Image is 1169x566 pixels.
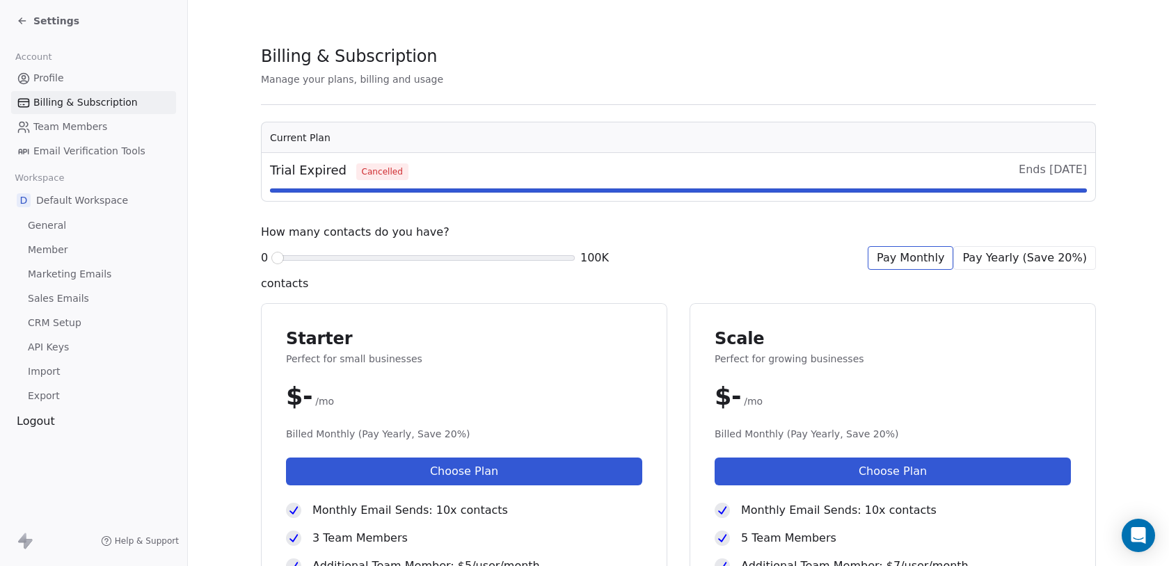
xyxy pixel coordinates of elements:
[286,427,642,441] span: Billed Monthly (Pay Yearly, Save 20%)
[28,267,111,282] span: Marketing Emails
[33,144,145,159] span: Email Verification Tools
[36,193,128,207] span: Default Workspace
[261,250,268,266] span: 0
[1019,161,1087,180] span: Ends [DATE]
[28,218,66,233] span: General
[9,47,58,67] span: Account
[11,238,176,261] a: Member
[28,340,69,355] span: API Keys
[270,161,408,180] span: Trial Expired
[262,122,1095,153] th: Current Plan
[286,328,642,349] span: Starter
[715,458,1071,485] button: Choose Plan
[11,336,176,359] a: API Keys
[356,163,408,180] span: Cancelled
[286,382,312,410] span: $ -
[315,394,334,408] span: /mo
[17,14,79,28] a: Settings
[11,214,176,237] a: General
[286,458,642,485] button: Choose Plan
[11,263,176,286] a: Marketing Emails
[28,291,89,306] span: Sales Emails
[312,502,508,519] span: Monthly Email Sends: 10x contacts
[11,67,176,90] a: Profile
[715,427,1071,441] span: Billed Monthly (Pay Yearly, Save 20%)
[115,535,179,547] span: Help & Support
[28,389,60,403] span: Export
[715,382,741,410] span: $ -
[744,394,763,408] span: /mo
[962,250,1087,266] span: Pay Yearly (Save 20%)
[715,328,1071,349] span: Scale
[715,352,1071,366] span: Perfect for growing businesses
[261,46,437,67] span: Billing & Subscription
[11,287,176,310] a: Sales Emails
[17,193,31,207] span: D
[9,168,70,188] span: Workspace
[33,120,107,134] span: Team Members
[11,115,176,138] a: Team Members
[580,250,609,266] span: 100K
[33,14,79,28] span: Settings
[1122,519,1155,552] div: Open Intercom Messenger
[312,530,408,547] span: 3 Team Members
[261,224,450,241] span: How many contacts do you have?
[261,74,443,85] span: Manage your plans, billing and usage
[286,352,642,366] span: Perfect for small businesses
[28,316,81,330] span: CRM Setup
[11,312,176,334] a: CRM Setup
[261,275,308,292] span: contacts
[11,91,176,114] a: Billing & Subscription
[877,250,944,266] span: Pay Monthly
[28,364,60,379] span: Import
[11,385,176,407] a: Export
[101,535,179,547] a: Help & Support
[33,71,64,86] span: Profile
[741,530,836,547] span: 5 Team Members
[741,502,937,519] span: Monthly Email Sends: 10x contacts
[28,243,68,257] span: Member
[11,140,176,163] a: Email Verification Tools
[11,360,176,383] a: Import
[33,95,138,110] span: Billing & Subscription
[11,413,176,430] div: Logout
